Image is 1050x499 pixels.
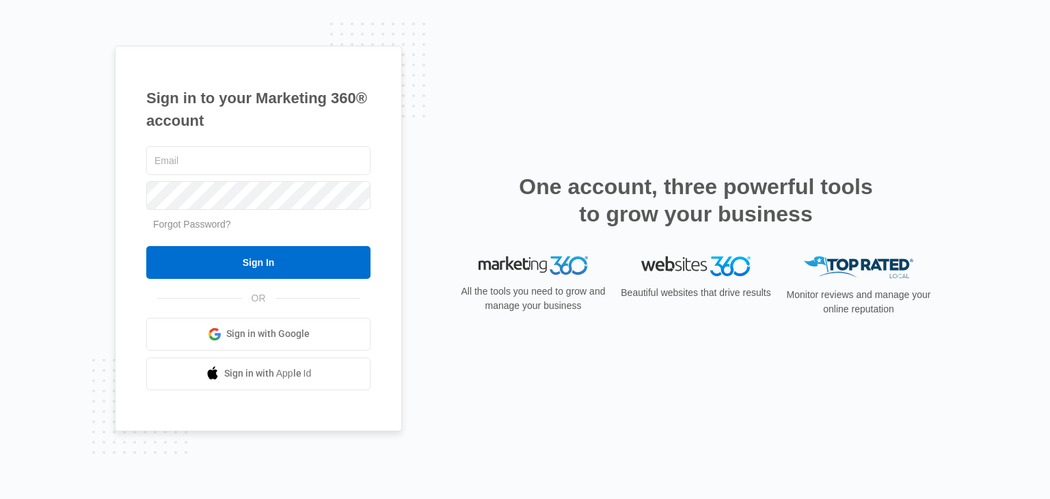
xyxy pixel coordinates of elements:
p: Monitor reviews and manage your online reputation [782,288,935,316]
p: All the tools you need to grow and manage your business [457,284,610,313]
span: Sign in with Google [226,327,310,341]
span: Sign in with Apple Id [224,366,312,381]
img: Marketing 360 [479,256,588,275]
a: Sign in with Google [146,318,371,351]
h1: Sign in to your Marketing 360® account [146,87,371,132]
a: Sign in with Apple Id [146,358,371,390]
img: Websites 360 [641,256,751,276]
span: OR [242,291,275,306]
input: Email [146,146,371,175]
input: Sign In [146,246,371,279]
p: Beautiful websites that drive results [619,286,772,300]
img: Top Rated Local [804,256,913,279]
a: Forgot Password? [153,219,231,230]
h2: One account, three powerful tools to grow your business [515,173,877,228]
